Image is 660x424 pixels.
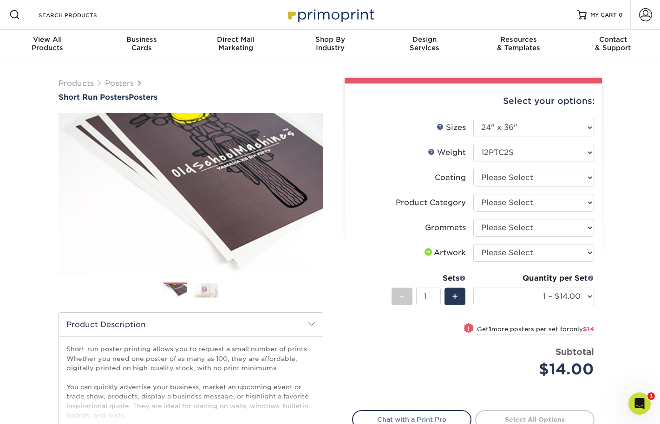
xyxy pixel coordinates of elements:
span: ! [467,324,470,334]
span: $14 [583,326,594,333]
input: SEARCH PRODUCTS..... [38,9,128,20]
a: Contact& Support [566,30,660,59]
span: Short Run Posters [59,93,129,102]
span: + [452,289,458,303]
small: Get more posters per set for [477,326,594,335]
span: - [400,289,404,303]
span: only [569,326,594,333]
span: Resources [471,35,566,44]
a: Posters [105,79,134,88]
span: Shop By [283,35,377,44]
h1: Posters [59,93,323,102]
a: Products [59,79,94,88]
img: Short Run Posters 01 [59,103,323,285]
a: Direct MailMarketing [189,30,283,59]
div: Artwork [423,247,466,258]
span: Design [377,35,471,44]
iframe: Intercom live chat [628,392,651,415]
span: 1 [647,392,655,400]
div: Quantity per Set [473,273,594,284]
span: Business [94,35,189,44]
span: Contact [566,35,660,44]
span: Direct Mail [189,35,283,44]
img: Posters 01 [163,283,187,299]
div: Marketing [189,35,283,52]
div: & Templates [471,35,566,52]
div: Product Category [396,197,466,208]
div: Sizes [437,122,466,133]
strong: Subtotal [555,347,594,357]
a: Shop ByIndustry [283,30,377,59]
span: MY CART [590,11,617,19]
div: Cards [94,35,189,52]
strong: 1 [489,326,491,333]
a: Short Run PostersPosters [59,93,323,102]
a: Resources& Templates [471,30,566,59]
div: Industry [283,35,377,52]
div: $14.00 [480,358,594,380]
div: Grommets [425,222,466,233]
div: Select your options: [352,84,595,119]
div: Coating [435,172,466,183]
span: 0 [619,12,623,18]
iframe: Google Customer Reviews [2,396,79,421]
div: Services [377,35,471,52]
img: Posters 02 [195,283,218,297]
a: BusinessCards [94,30,189,59]
h2: Product Description [59,313,323,336]
div: Weight [428,147,466,158]
img: Primoprint [284,5,377,25]
div: Sets [392,273,466,284]
div: & Support [566,35,660,52]
a: DesignServices [377,30,471,59]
